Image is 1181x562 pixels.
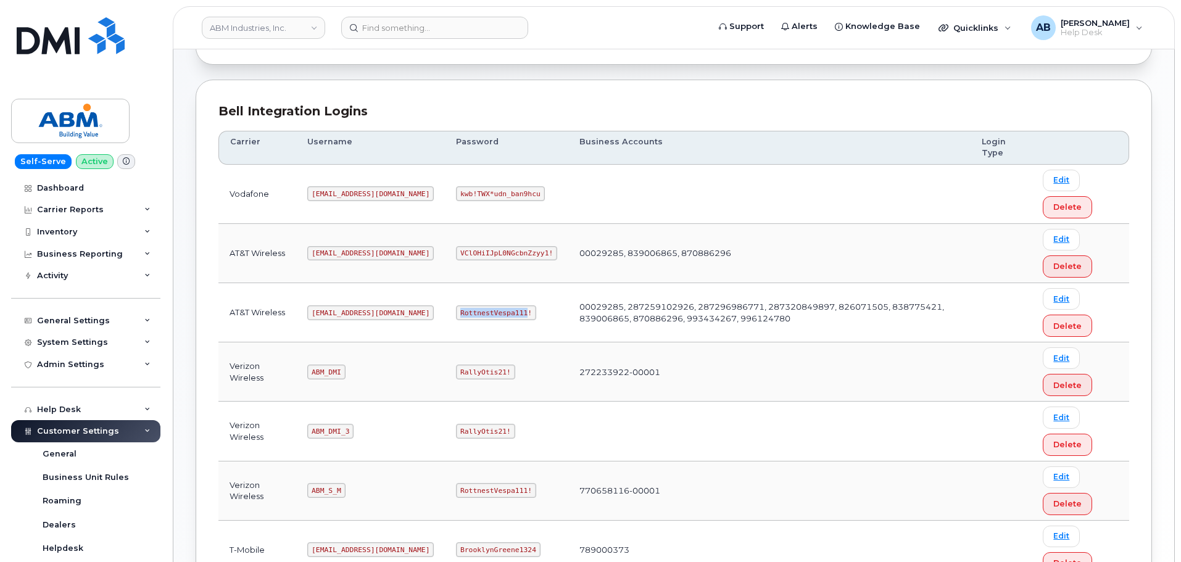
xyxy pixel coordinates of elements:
code: RallyOtis21! [456,365,515,379]
a: Edit [1043,288,1080,310]
code: BrooklynGreene1324 [456,542,540,557]
a: Edit [1043,466,1080,488]
td: 770658116-00001 [568,461,971,521]
a: Alerts [773,14,826,39]
span: Knowledge Base [845,20,920,33]
td: Verizon Wireless [218,461,296,521]
td: AT&T Wireless [218,224,296,283]
td: 272233922-00001 [568,342,971,402]
button: Delete [1043,315,1092,337]
span: Support [729,20,764,33]
input: Find something... [341,17,528,39]
span: Help Desk [1061,28,1130,38]
span: Delete [1053,439,1082,450]
a: Edit [1043,347,1080,369]
code: [EMAIL_ADDRESS][DOMAIN_NAME] [307,542,434,557]
code: ABM_S_M [307,483,345,498]
th: Password [445,131,568,165]
span: Quicklinks [953,23,998,33]
td: Verizon Wireless [218,402,296,461]
span: Delete [1053,260,1082,272]
td: 00029285, 287259102926, 287296986771, 287320849897, 826071505, 838775421, 839006865, 870886296, 9... [568,283,971,342]
span: AB [1036,20,1051,35]
a: Support [710,14,773,39]
code: [EMAIL_ADDRESS][DOMAIN_NAME] [307,305,434,320]
a: Knowledge Base [826,14,929,39]
td: Vodafone [218,165,296,224]
button: Delete [1043,374,1092,396]
th: Username [296,131,445,165]
td: 00029285, 839006865, 870886296 [568,224,971,283]
th: Business Accounts [568,131,971,165]
div: Bell Integration Logins [218,102,1129,120]
a: Edit [1043,407,1080,428]
div: Quicklinks [930,15,1020,40]
button: Delete [1043,434,1092,456]
td: AT&T Wireless [218,283,296,342]
button: Delete [1043,255,1092,278]
div: Adam Bake [1022,15,1151,40]
button: Delete [1043,196,1092,218]
span: Delete [1053,379,1082,391]
button: Delete [1043,493,1092,515]
span: Delete [1053,498,1082,510]
code: VClOHiIJpL0NGcbnZzyy1! [456,246,557,261]
code: [EMAIL_ADDRESS][DOMAIN_NAME] [307,246,434,261]
a: Edit [1043,229,1080,250]
td: Verizon Wireless [218,342,296,402]
code: RottnestVespa111! [456,483,536,498]
th: Carrier [218,131,296,165]
a: Edit [1043,170,1080,191]
span: Alerts [792,20,818,33]
span: [PERSON_NAME] [1061,18,1130,28]
code: ABM_DMI [307,365,345,379]
th: Login Type [971,131,1032,165]
code: kwb!TWX*udn_ban9hcu [456,186,544,201]
a: ABM Industries, Inc. [202,17,325,39]
span: Delete [1053,320,1082,332]
code: [EMAIL_ADDRESS][DOMAIN_NAME] [307,186,434,201]
span: Delete [1053,201,1082,213]
code: RottnestVespa111! [456,305,536,320]
code: RallyOtis21! [456,424,515,439]
a: Edit [1043,526,1080,547]
code: ABM_DMI_3 [307,424,354,439]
